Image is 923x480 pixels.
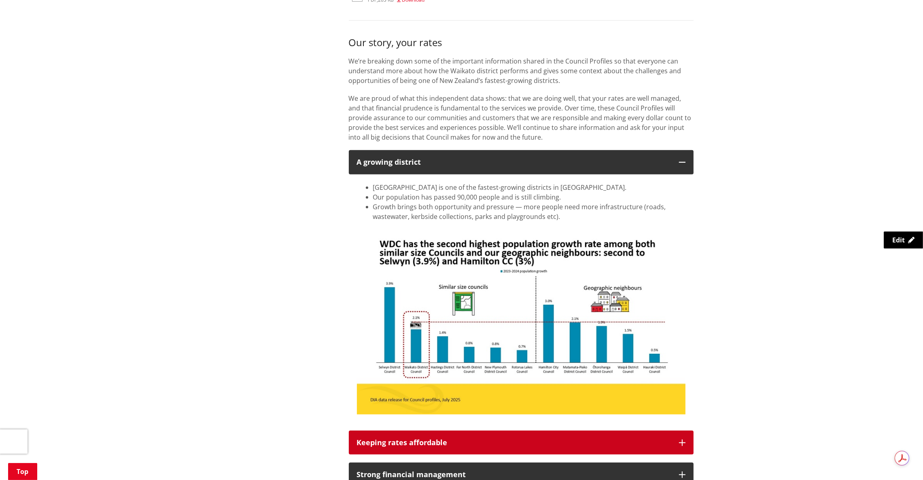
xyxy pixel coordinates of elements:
[357,471,671,479] div: Strong financial management
[8,463,37,480] a: Top
[349,56,694,85] p: We’re breaking down some of the important information shared in the Council Profiles so that ever...
[373,183,685,192] li: [GEOGRAPHIC_DATA] is one of the fastest-growing districts in [GEOGRAPHIC_DATA].
[892,236,905,244] span: Edit
[373,192,685,202] li: Our population has passed 90,000 people and is still climbing.
[373,202,685,221] li: Growth brings both opportunity and pressure — more people need more infrastructure (roads, wastew...
[349,93,694,142] p: We are proud of what this independent data shows: that we are doing well, that your rates are wel...
[349,37,694,49] h3: Our story, your rates
[357,229,685,414] img: A growing district
[357,439,671,447] div: Keeping rates affordable
[884,232,923,248] a: Edit
[349,150,694,174] button: A growing district
[349,431,694,455] button: Keeping rates affordable
[357,158,671,166] h3: A growing district
[886,446,915,475] iframe: Messenger Launcher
